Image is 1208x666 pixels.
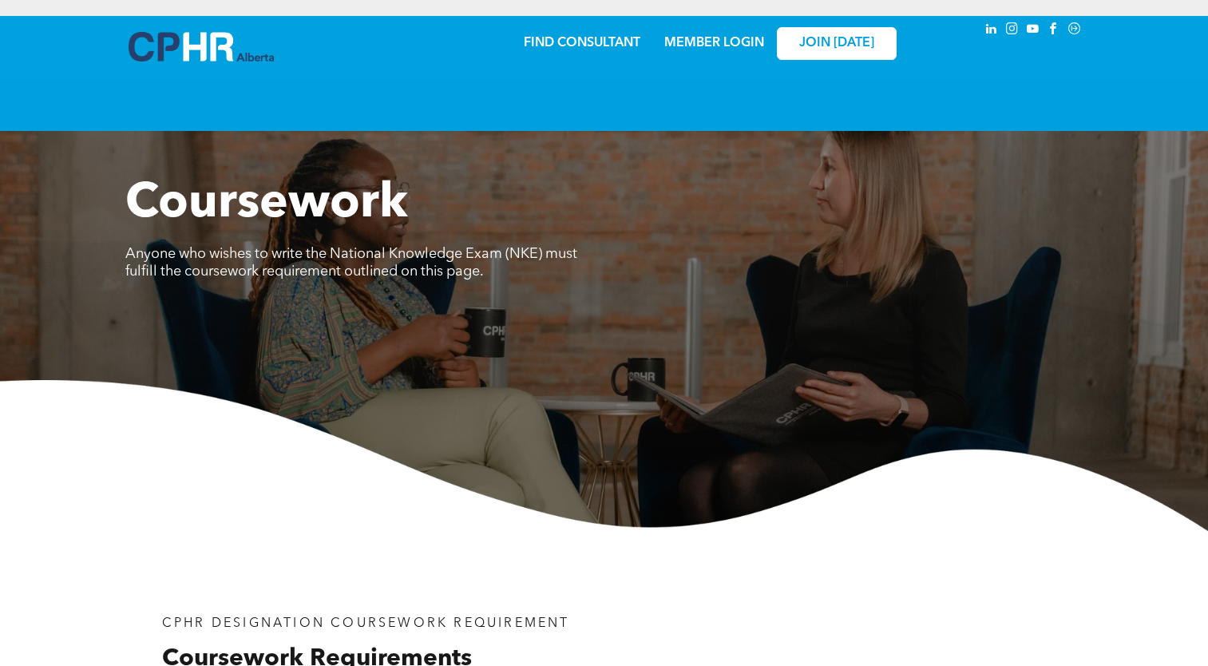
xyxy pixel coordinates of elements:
span: JOIN [DATE] [799,36,874,51]
span: CPHR DESIGNATION COURSEWORK REQUIREMENT [162,617,570,630]
span: Coursework [125,180,408,228]
img: A blue and white logo for cp alberta [129,32,274,61]
a: linkedin [983,20,1000,42]
a: facebook [1045,20,1063,42]
span: Anyone who wishes to write the National Knowledge Exam (NKE) must fulfill the coursework requirem... [125,247,577,279]
a: FIND CONSULTANT [524,37,640,50]
a: MEMBER LOGIN [664,37,764,50]
a: Social network [1066,20,1083,42]
a: youtube [1024,20,1042,42]
a: instagram [1004,20,1021,42]
a: JOIN [DATE] [777,27,897,60]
